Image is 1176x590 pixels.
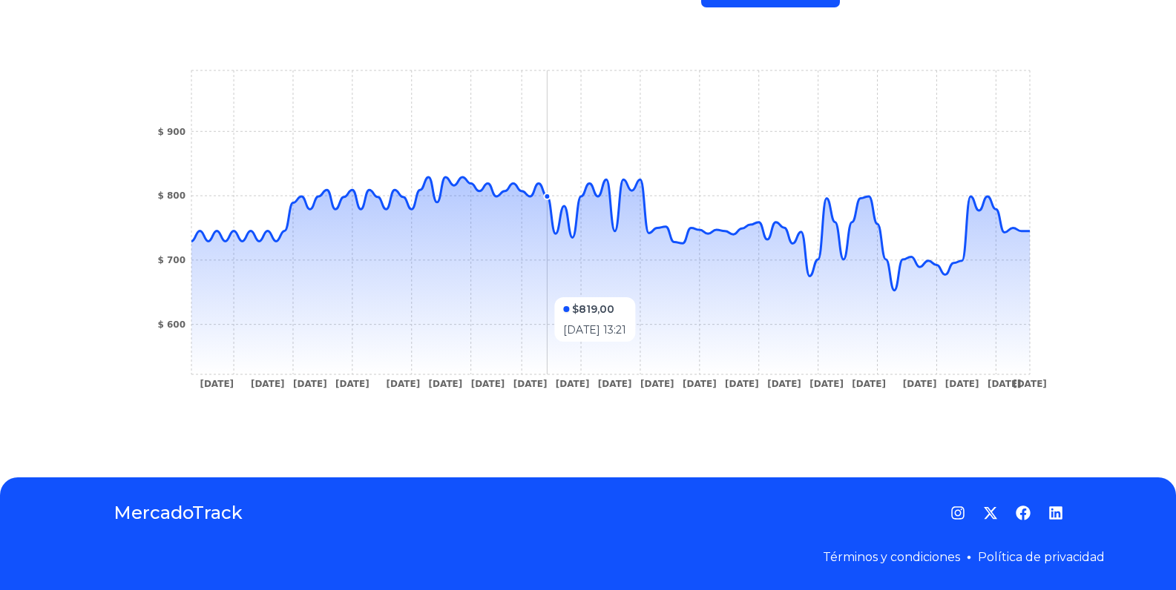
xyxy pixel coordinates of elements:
[950,506,965,520] a: Instagram
[597,379,631,389] tspan: [DATE]
[157,255,185,265] tspan: $ 700
[386,379,420,389] tspan: [DATE]
[1048,506,1063,520] a: LinkedIn
[983,506,998,520] a: Gorjeo
[114,502,243,523] font: MercadoTrack
[902,379,936,389] tspan: [DATE]
[157,319,185,330] tspan: $ 600
[640,379,674,389] tspan: [DATE]
[823,550,960,564] a: Términos y condiciones
[555,379,589,389] tspan: [DATE]
[114,501,243,525] a: MercadoTrack
[852,379,886,389] tspan: [DATE]
[157,127,185,137] tspan: $ 900
[200,379,234,389] tspan: [DATE]
[683,379,717,389] tspan: [DATE]
[250,379,284,389] tspan: [DATE]
[945,379,979,389] tspan: [DATE]
[1016,506,1031,520] a: Facebook
[987,379,1021,389] tspan: [DATE]
[725,379,759,389] tspan: [DATE]
[767,379,801,389] tspan: [DATE]
[470,379,505,389] tspan: [DATE]
[978,550,1105,564] a: Política de privacidad
[335,379,369,389] tspan: [DATE]
[157,190,185,201] tspan: $ 800
[809,379,844,389] tspan: [DATE]
[428,379,462,389] tspan: [DATE]
[1013,379,1047,389] tspan: [DATE]
[292,379,326,389] tspan: [DATE]
[513,379,547,389] tspan: [DATE]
